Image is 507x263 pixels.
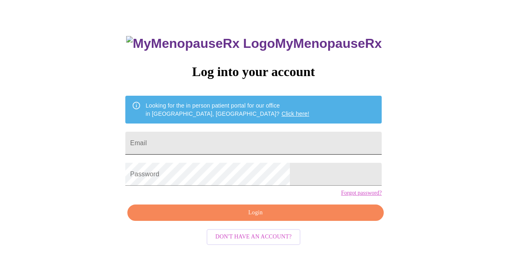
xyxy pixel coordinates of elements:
[127,205,384,221] button: Login
[137,208,374,218] span: Login
[216,232,292,242] span: Don't have an account?
[282,110,309,117] a: Click here!
[125,64,382,79] h3: Log into your account
[207,229,301,245] button: Don't have an account?
[126,36,382,51] h3: MyMenopauseRx
[126,36,275,51] img: MyMenopauseRx Logo
[146,98,309,121] div: Looking for the in person patient portal for our office in [GEOGRAPHIC_DATA], [GEOGRAPHIC_DATA]?
[205,233,303,240] a: Don't have an account?
[341,190,382,196] a: Forgot password?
